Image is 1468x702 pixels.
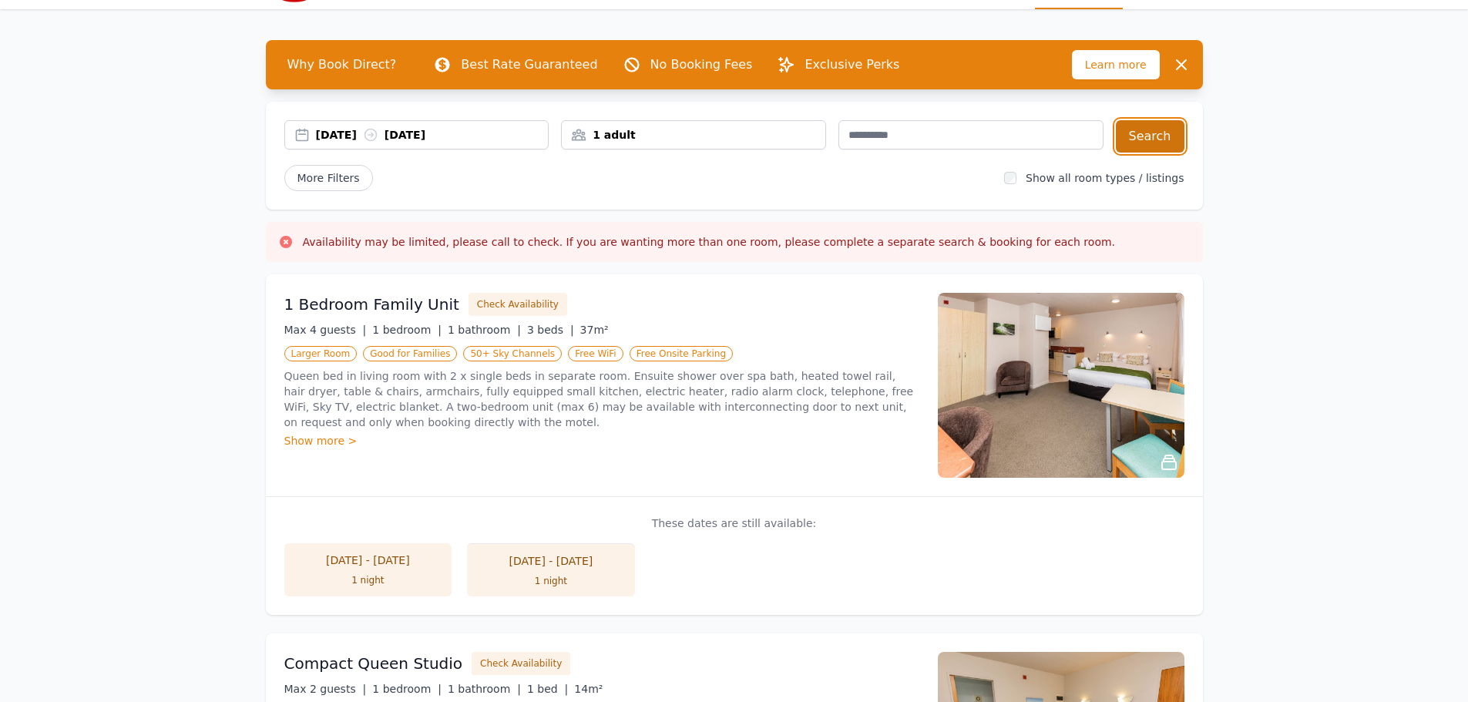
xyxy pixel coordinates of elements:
[469,293,567,316] button: Check Availability
[527,324,574,336] span: 3 beds |
[284,294,459,315] h3: 1 Bedroom Family Unit
[461,55,597,74] p: Best Rate Guaranteed
[463,346,562,361] span: 50+ Sky Channels
[316,127,549,143] div: [DATE] [DATE]
[284,433,919,448] div: Show more >
[363,346,457,361] span: Good for Families
[482,575,620,587] div: 1 night
[1116,120,1184,153] button: Search
[284,516,1184,531] p: These dates are still available:
[650,55,753,74] p: No Booking Fees
[448,324,521,336] span: 1 bathroom |
[472,652,570,675] button: Check Availability
[1026,172,1184,184] label: Show all room types / listings
[284,165,373,191] span: More Filters
[284,683,367,695] span: Max 2 guests |
[562,127,825,143] div: 1 adult
[448,683,521,695] span: 1 bathroom |
[1072,50,1160,79] span: Learn more
[300,574,437,586] div: 1 night
[372,324,442,336] span: 1 bedroom |
[303,234,1116,250] h3: Availability may be limited, please call to check. If you are wanting more than one room, please ...
[284,346,358,361] span: Larger Room
[630,346,733,361] span: Free Onsite Parking
[300,553,437,568] div: [DATE] - [DATE]
[568,346,623,361] span: Free WiFi
[805,55,899,74] p: Exclusive Perks
[275,49,409,80] span: Why Book Direct?
[580,324,609,336] span: 37m²
[284,653,463,674] h3: Compact Queen Studio
[372,683,442,695] span: 1 bedroom |
[574,683,603,695] span: 14m²
[527,683,568,695] span: 1 bed |
[284,324,367,336] span: Max 4 guests |
[482,553,620,569] div: [DATE] - [DATE]
[284,368,919,430] p: Queen bed in living room with 2 x single beds in separate room. Ensuite shower over spa bath, hea...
